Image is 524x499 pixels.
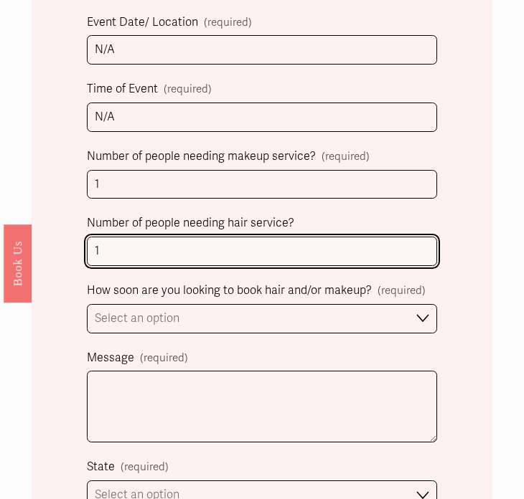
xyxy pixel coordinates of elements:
span: (required) [322,147,370,166]
input: (including the bride) [87,170,437,199]
select: How soon are you looking to book hair and/or makeup? [87,304,437,333]
span: (required) [121,457,169,477]
span: Number of people needing makeup service? [87,146,316,167]
span: (required) [204,13,252,32]
input: (including the bride) [87,237,437,266]
span: (required) [378,281,426,300]
span: Event Date/ Location [87,12,198,33]
span: Number of people needing hair service? [87,213,294,234]
a: Book Us [4,224,32,303]
span: How soon are you looking to book hair and/or makeup? [87,280,372,301]
span: (required) [140,348,188,368]
span: Message [87,348,134,369]
span: State [87,457,115,477]
span: Time of Event [87,79,158,100]
input: (estimated time) [87,103,437,132]
span: (required) [164,80,212,99]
